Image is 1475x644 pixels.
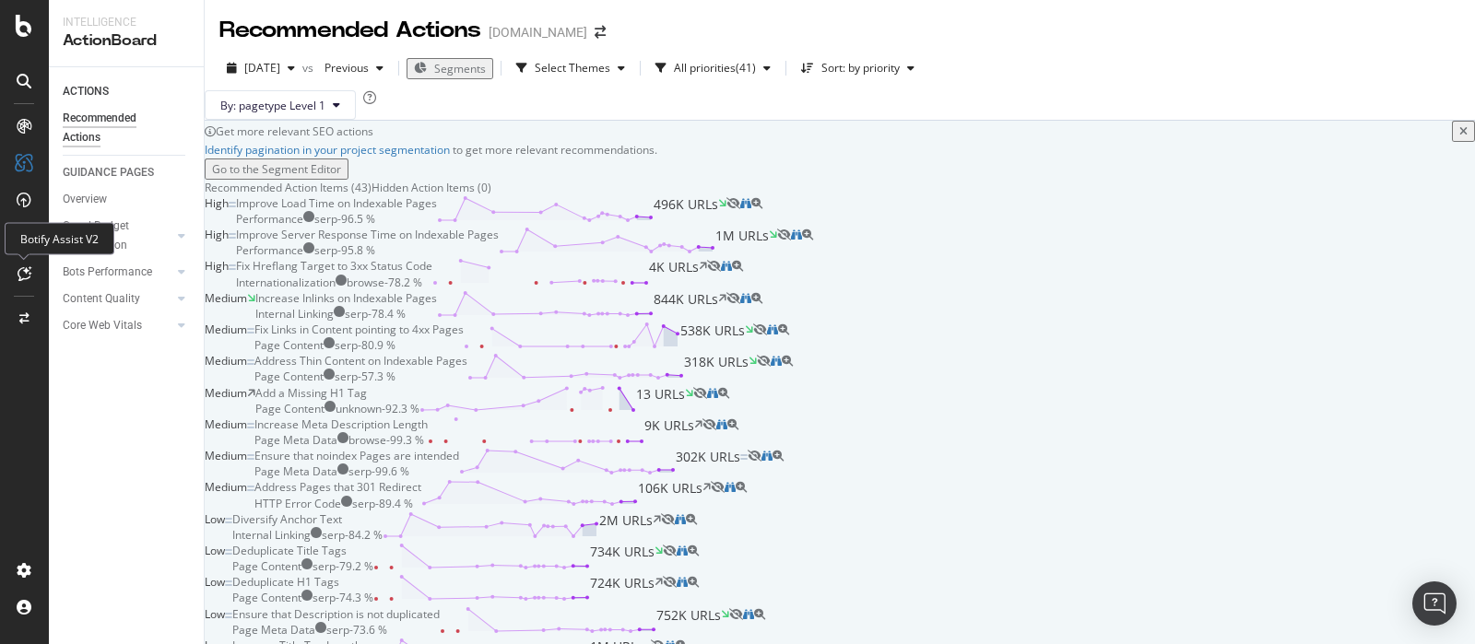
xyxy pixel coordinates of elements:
div: binoculars [725,482,736,493]
div: eye-slash [661,514,675,525]
span: 1M URLs [715,227,769,258]
span: 9K URLs [644,416,694,448]
div: arrow-right-arrow-left [595,26,606,39]
div: magnifying-glass-plus [751,293,762,304]
span: 2025 Aug. 11th [244,60,280,76]
a: Bots Performance [63,263,172,282]
div: eye-slash [702,419,716,430]
a: Crawl Budget Optimization [63,217,172,255]
div: binoculars [761,451,773,462]
div: Deduplicate Title Tags [232,543,347,558]
div: Page Content [255,401,324,416]
div: binoculars [721,261,732,272]
span: 844K URLs [654,290,718,322]
div: Fix Hreflang Target to 3xx Status Code [236,258,432,274]
a: Content Quality [63,289,172,309]
div: magnifying-glass-plus [732,261,743,272]
div: eye-slash [663,577,677,588]
div: Intelligence [63,15,189,30]
div: Hidden Action Items (0) [372,180,491,195]
img: Equal [225,580,232,586]
a: Core Web Vitals [63,316,172,335]
div: info banner [205,121,1475,179]
div: Increase Inlinks on Indexable Pages [255,290,437,306]
div: serp - 73.6 % [326,622,387,638]
div: Add a Missing H1 Tag [255,385,367,401]
span: By: pagetype Level 1 [220,98,325,113]
div: eye-slash [753,324,767,335]
div: serp - 80.9 % [335,337,395,353]
div: Improve Load Time on Indexable Pages [236,195,437,211]
button: Select Themes [509,53,632,83]
button: Segments [407,58,493,79]
div: serp - 57.3 % [335,369,395,384]
a: binoculars [791,227,802,242]
span: Medium [205,448,247,463]
img: Equal [247,423,254,428]
div: Recommended Actions [219,15,481,46]
div: Open Intercom Messenger [1412,581,1457,626]
div: binoculars [771,356,782,367]
span: Medium [205,290,247,306]
button: Sort: by priority [794,53,922,83]
div: Get more relevant SEO actions [216,123,1452,139]
img: Equal [247,359,254,365]
button: close banner [1452,121,1475,142]
img: Equal [740,454,748,460]
div: magnifying-glass-plus [736,482,747,493]
div: serp - 89.4 % [352,496,413,511]
div: Internal Linking [255,306,334,322]
div: serp - 95.8 % [314,242,375,258]
span: 496K URLs [654,195,718,227]
span: 538K URLs [680,322,745,353]
div: binoculars [677,545,688,556]
span: Medium [205,353,247,369]
a: binoculars [740,195,751,211]
div: Page Meta Data [254,463,337,479]
button: By: pagetype Level 1 [205,90,356,120]
div: magnifying-glass-plus [773,451,784,462]
div: Fix Links in Content pointing to 4xx Pages [254,322,464,337]
div: Page Content [254,369,324,384]
span: Low [205,606,225,622]
div: binoculars [740,198,751,209]
div: magnifying-glass-plus [778,324,789,335]
div: Performance [236,242,303,258]
div: binoculars [675,514,686,525]
img: Equal [229,202,236,207]
span: 734K URLs [590,543,655,574]
div: eye-slash [711,482,725,493]
img: Equal [229,264,236,270]
div: binoculars [791,229,802,240]
div: serp - 74.3 % [313,590,373,605]
img: Equal [247,454,254,460]
div: Crawl Budget Optimization [63,217,159,255]
div: binoculars [716,419,727,430]
a: binoculars [740,290,751,306]
span: Medium [205,385,247,401]
a: Identify pagination in your project segmentation [205,142,450,158]
div: eye-slash [777,229,791,240]
div: magnifying-glass-plus [754,609,765,620]
div: Recommended Actions [63,109,173,147]
div: magnifying-glass-plus [688,577,699,588]
span: Medium [205,322,247,337]
div: magnifying-glass-plus [802,229,813,240]
div: binoculars [767,324,778,335]
a: binoculars [721,258,732,274]
div: magnifying-glass-plus [751,198,762,209]
img: Equal [247,328,254,334]
div: serp - 78.4 % [345,306,406,322]
span: Medium [205,416,247,432]
a: binoculars [767,322,778,337]
div: magnifying-glass-plus [727,419,738,430]
img: Equal [247,486,254,491]
span: 4K URLs [649,258,699,289]
div: Performance [236,211,303,227]
button: [DATE] [219,53,302,83]
div: binoculars [740,293,751,304]
div: Content Quality [63,289,140,309]
a: binoculars [675,511,686,527]
div: Improve Server Response Time on Indexable Pages [236,227,499,242]
div: [DOMAIN_NAME] [489,23,587,41]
